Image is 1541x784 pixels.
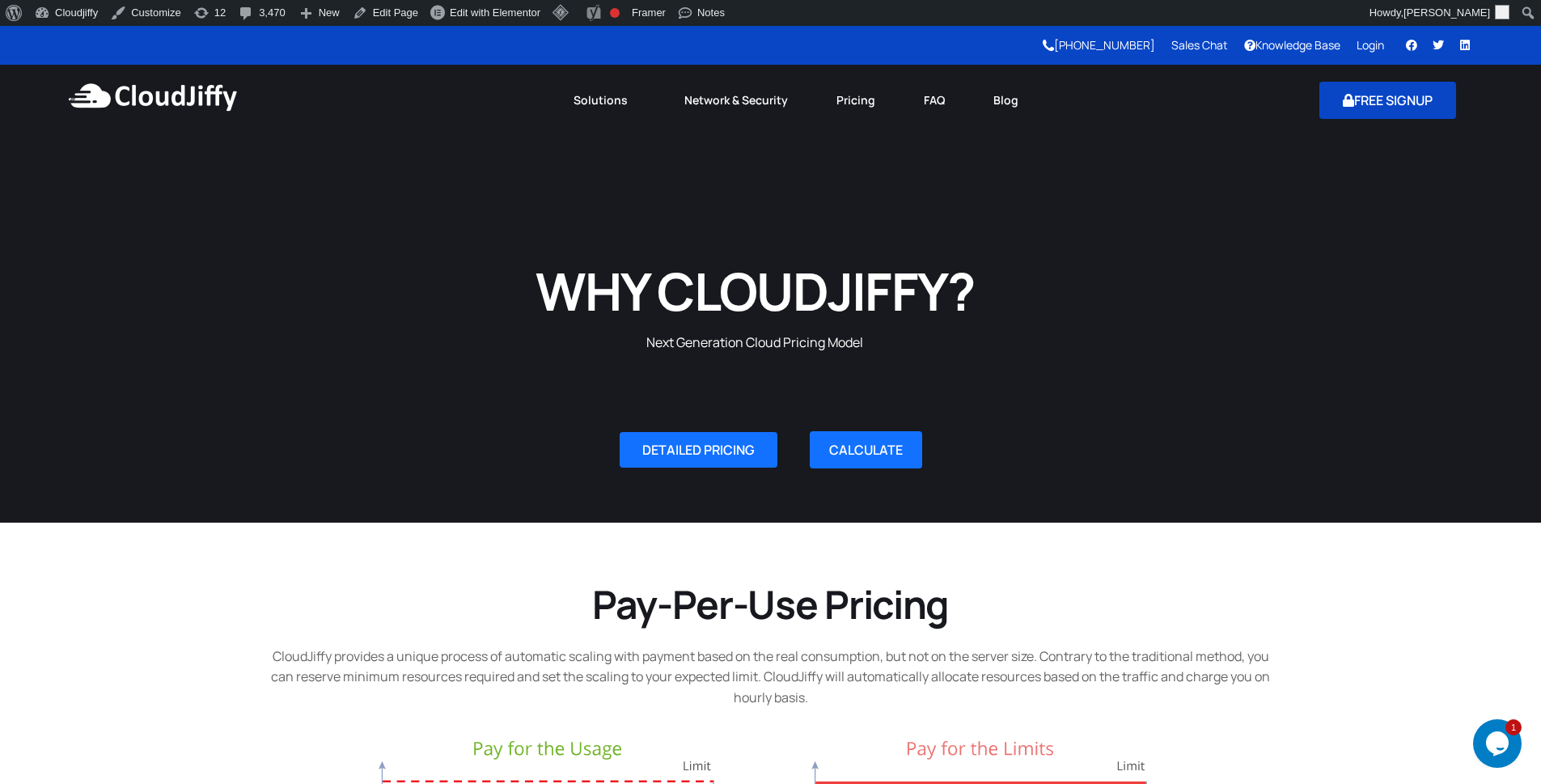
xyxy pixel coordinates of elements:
[1171,37,1228,53] a: Sales Chat
[1473,719,1525,768] iframe: chat widget
[900,83,969,118] a: FAQ
[261,646,1281,709] p: CloudJiffy provides a unique process of automatic scaling with payment based on the real consumpt...
[1357,37,1384,53] a: Login
[642,443,755,456] span: DETAILED PRICING
[660,83,812,118] a: Network & Security
[610,8,620,18] div: Focus keyphrase not set
[810,431,922,468] a: CALCULATE
[1043,37,1155,53] a: [PHONE_NUMBER]
[969,83,1043,118] a: Blog
[378,257,1132,324] h1: WHY CLOUDJIFFY?
[1319,91,1456,109] a: FREE SIGNUP
[1244,37,1340,53] a: Knowledge Base
[1403,6,1490,19] span: [PERSON_NAME]
[549,83,660,118] a: Solutions
[378,333,1132,354] p: Next Generation Cloud Pricing Model
[620,432,777,468] a: DETAILED PRICING
[1319,82,1456,119] button: FREE SIGNUP
[450,6,540,19] span: Edit with Elementor
[812,83,900,118] a: Pricing
[261,579,1281,629] h2: Pay-Per-Use Pricing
